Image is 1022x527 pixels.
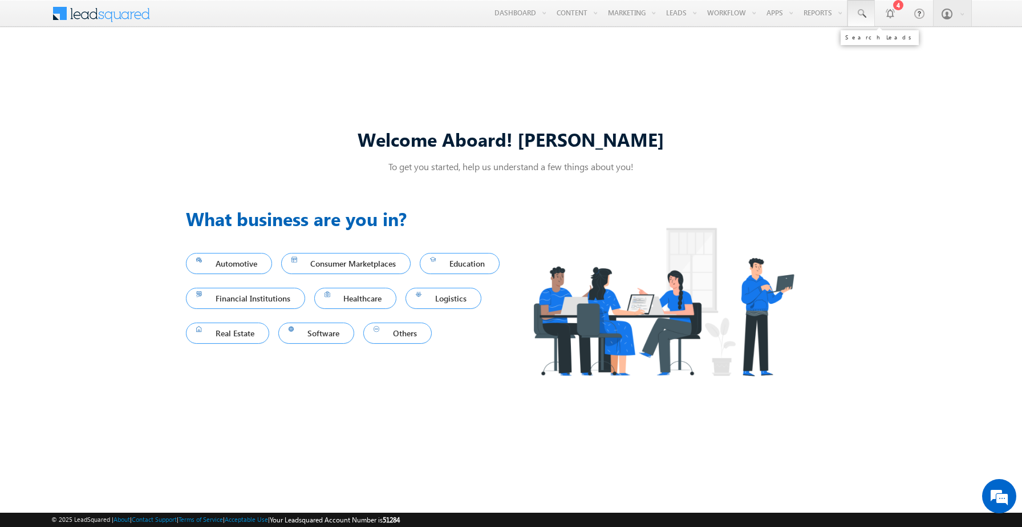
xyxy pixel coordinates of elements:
a: About [113,516,130,523]
span: Consumer Marketplaces [291,256,401,271]
a: Contact Support [132,516,177,523]
span: Education [430,256,489,271]
span: Others [374,325,421,341]
span: Real Estate [196,325,259,341]
div: Search Leads [845,34,914,41]
span: 51284 [383,516,400,524]
span: Automotive [196,256,262,271]
span: Financial Institutions [196,291,295,306]
h3: What business are you in? [186,205,511,232]
span: Software [289,325,344,341]
span: © 2025 LeadSquared | | | | | [51,514,400,525]
img: Industry.png [511,205,816,399]
span: Your Leadsquared Account Number is [270,516,400,524]
a: Acceptable Use [225,516,268,523]
span: Logistics [416,291,471,306]
p: To get you started, help us understand a few things about you! [186,160,836,172]
a: Terms of Service [179,516,223,523]
div: Welcome Aboard! [PERSON_NAME] [186,127,836,151]
span: Healthcare [325,291,387,306]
